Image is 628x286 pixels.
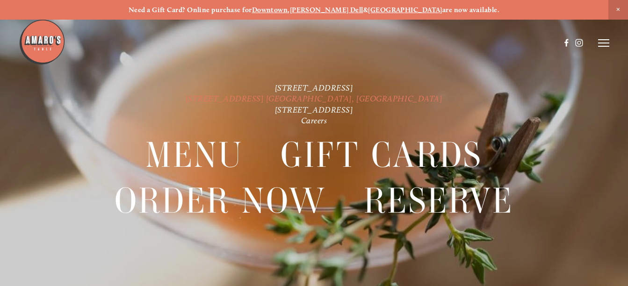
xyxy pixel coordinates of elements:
[363,6,368,14] strong: &
[252,6,288,14] a: Downtown
[129,6,252,14] strong: Need a Gift Card? Online purchase for
[442,6,499,14] strong: are now available.
[368,6,442,14] a: [GEOGRAPHIC_DATA]
[145,132,243,178] a: Menu
[186,94,443,104] a: [STREET_ADDRESS] [GEOGRAPHIC_DATA], [GEOGRAPHIC_DATA]
[19,19,65,65] img: Amaro's Table
[281,132,483,178] a: Gift Cards
[290,6,363,14] a: [PERSON_NAME] Dell
[115,178,326,223] a: Order Now
[288,6,289,14] strong: ,
[301,115,327,125] a: Careers
[275,105,354,114] a: [STREET_ADDRESS]
[364,178,513,223] a: Reserve
[275,83,354,93] a: [STREET_ADDRESS]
